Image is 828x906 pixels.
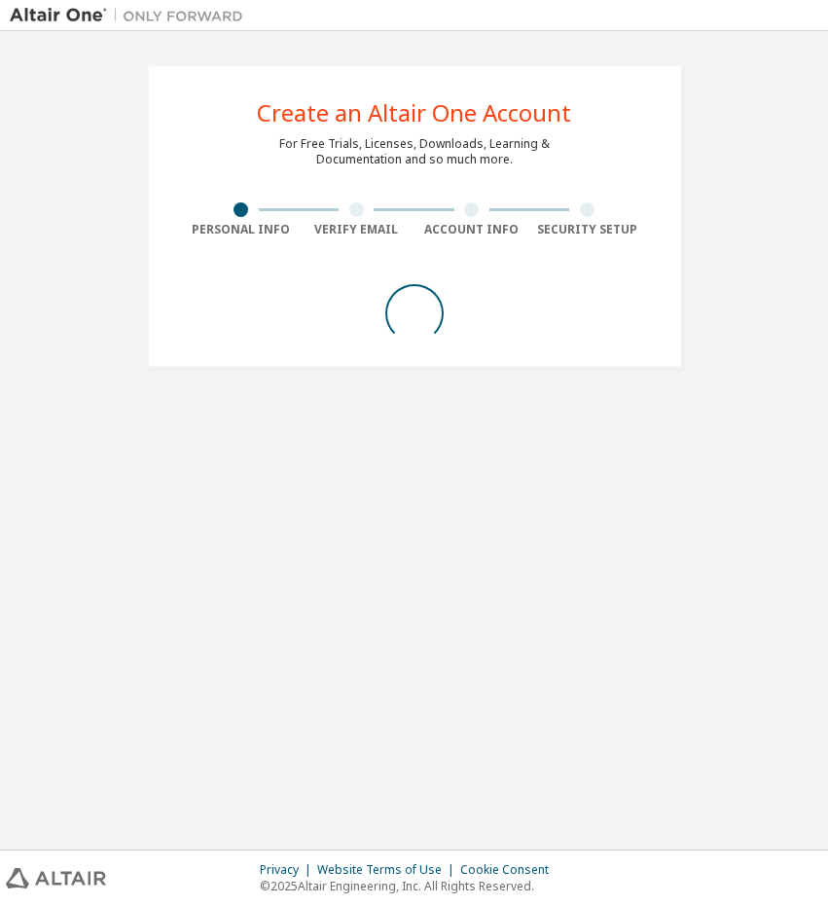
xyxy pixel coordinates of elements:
div: Create an Altair One Account [257,101,571,125]
div: Privacy [260,862,317,878]
p: © 2025 Altair Engineering, Inc. All Rights Reserved. [260,878,560,894]
div: Personal Info [184,222,300,237]
div: Website Terms of Use [317,862,460,878]
div: Account Info [414,222,530,237]
div: Security Setup [529,222,645,237]
img: altair_logo.svg [6,868,106,888]
img: Altair One [10,6,253,25]
div: Verify Email [299,222,414,237]
div: For Free Trials, Licenses, Downloads, Learning & Documentation and so much more. [279,136,550,167]
div: Cookie Consent [460,862,560,878]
